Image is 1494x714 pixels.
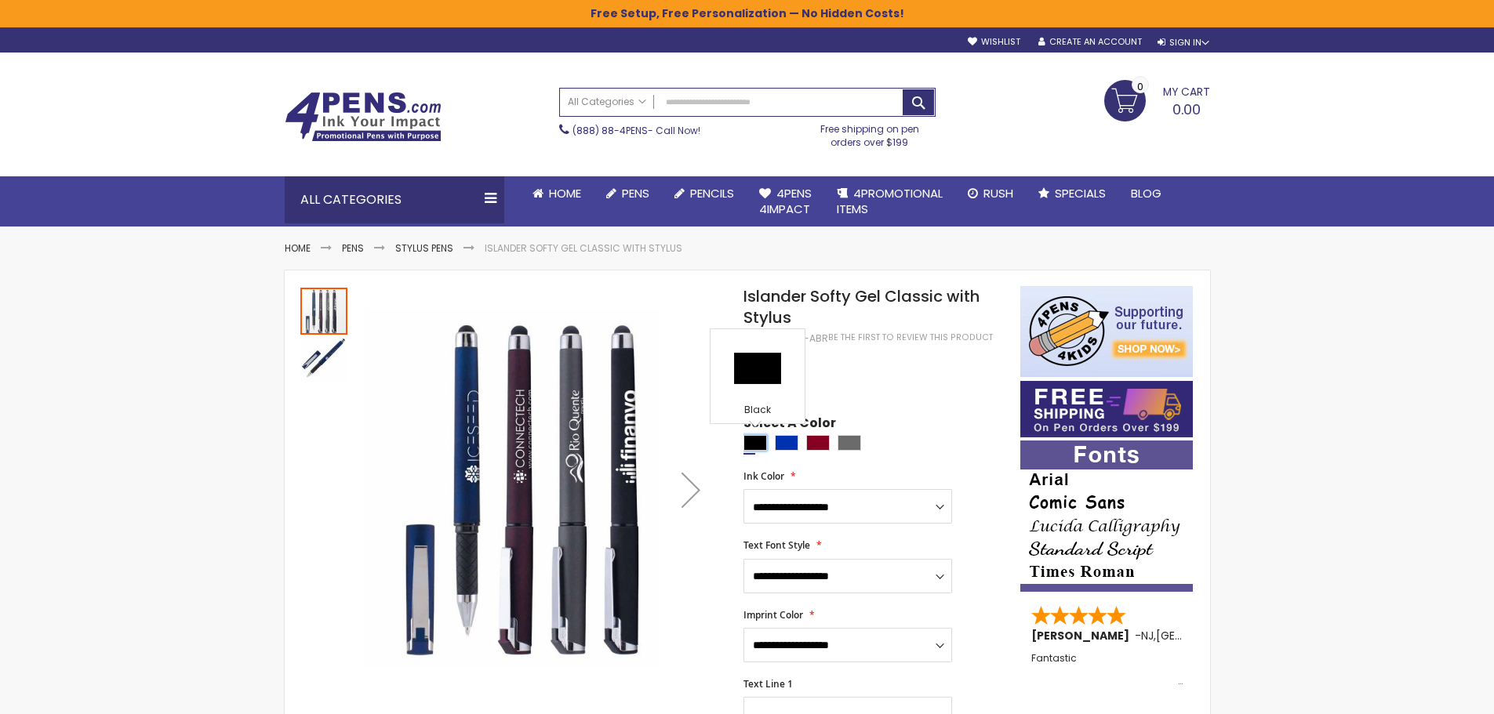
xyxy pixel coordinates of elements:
[594,176,662,211] a: Pens
[568,96,646,108] span: All Categories
[1156,628,1271,643] span: [GEOGRAPHIC_DATA]
[573,124,648,137] a: (888) 88-4PENS
[968,36,1020,48] a: Wishlist
[759,185,812,217] span: 4Pens 4impact
[690,185,734,201] span: Pencils
[549,185,581,201] span: Home
[743,538,810,552] span: Text Font Style
[485,242,682,255] li: Islander Softy Gel Classic with Stylus
[573,124,700,137] span: - Call Now!
[804,117,936,148] div: Free shipping on pen orders over $199
[520,176,594,211] a: Home
[365,309,723,667] img: Islander Softy Gel Classic with Stylus
[1131,185,1161,201] span: Blog
[300,286,349,335] div: Islander Softy Gel Classic with Stylus
[775,435,798,451] div: Blue
[828,332,993,343] a: Be the first to review this product
[955,176,1026,211] a: Rush
[1158,37,1209,49] div: Sign In
[1055,185,1106,201] span: Specials
[838,435,861,451] div: Grey
[1365,672,1494,714] iframe: Google Customer Reviews
[285,241,311,255] a: Home
[342,241,364,255] a: Pens
[1031,653,1183,687] div: Fantastic
[1172,100,1201,119] span: 0.00
[300,335,347,383] div: Islander Softy Gel Classic with Stylus
[300,336,347,383] img: Islander Softy Gel Classic with Stylus
[1118,176,1174,211] a: Blog
[1031,628,1135,643] span: [PERSON_NAME]
[1137,79,1143,94] span: 0
[743,415,836,436] span: Select A Color
[662,176,747,211] a: Pencils
[806,435,830,451] div: Burgundy
[560,89,654,114] a: All Categories
[824,176,955,227] a: 4PROMOTIONALITEMS
[743,469,784,483] span: Ink Color
[1135,628,1271,643] span: - ,
[747,176,824,227] a: 4Pens4impact
[837,185,943,217] span: 4PROMOTIONAL ITEMS
[1020,286,1193,377] img: 4pens 4 kids
[285,92,442,142] img: 4Pens Custom Pens and Promotional Products
[743,435,767,451] div: Black
[660,286,722,693] div: Next
[1104,80,1210,119] a: 0.00 0
[743,608,803,622] span: Imprint Color
[1020,440,1193,592] img: font-personalization-examples
[743,285,980,328] span: Islander Softy Gel Classic with Stylus
[983,185,1013,201] span: Rush
[395,241,453,255] a: Stylus Pens
[714,404,801,419] div: Black
[1038,36,1142,48] a: Create an Account
[743,677,793,690] span: Text Line 1
[1020,381,1193,437] img: Free shipping on orders over $199
[1026,176,1118,211] a: Specials
[1141,628,1154,643] span: NJ
[285,176,504,223] div: All Categories
[622,185,649,201] span: Pens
